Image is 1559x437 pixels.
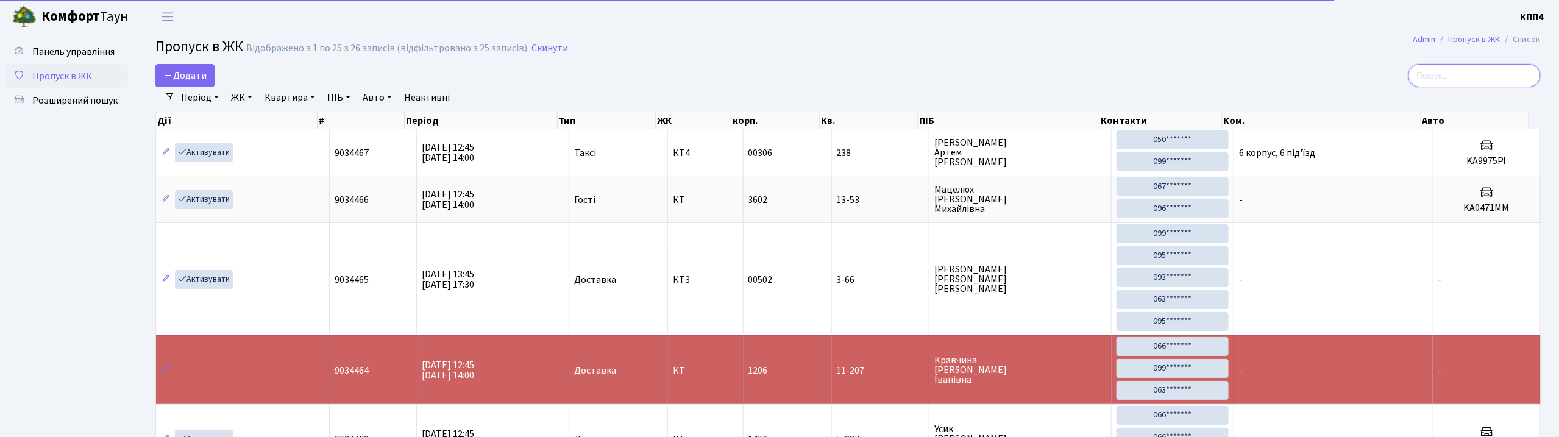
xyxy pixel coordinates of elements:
[1500,33,1541,46] li: Список
[41,7,100,26] b: Комфорт
[1239,273,1243,286] span: -
[422,358,474,382] span: [DATE] 12:45 [DATE] 14:00
[934,355,1106,385] span: Кравчина [PERSON_NAME] Іванівна
[918,112,1099,129] th: ПІБ
[175,270,233,289] a: Активувати
[673,275,738,285] span: КТ3
[226,87,257,108] a: ЖК
[837,366,925,375] span: 11-207
[335,273,369,286] span: 9034465
[574,148,596,158] span: Таксі
[422,188,474,211] span: [DATE] 12:45 [DATE] 14:00
[837,148,925,158] span: 238
[41,7,128,27] span: Таун
[175,143,233,162] a: Активувати
[748,364,768,377] span: 1206
[1438,202,1535,214] h5: KA0471MM
[1239,364,1243,377] span: -
[1413,33,1436,46] a: Admin
[673,366,738,375] span: КТ
[837,275,925,285] span: 3-66
[574,275,616,285] span: Доставка
[748,146,773,160] span: 00306
[531,43,568,54] a: Скинути
[574,366,616,375] span: Доставка
[1395,27,1559,52] nav: breadcrumb
[422,268,474,291] span: [DATE] 13:45 [DATE] 17:30
[358,87,397,108] a: Авто
[748,193,768,207] span: 3602
[155,64,215,87] a: Додати
[246,43,529,54] div: Відображено з 1 по 25 з 26 записів (відфільтровано з 25 записів).
[12,5,37,29] img: logo.png
[673,195,738,205] span: КТ
[260,87,320,108] a: Квартира
[934,185,1106,214] span: Мацелюх [PERSON_NAME] Михайлівна
[176,87,224,108] a: Період
[1099,112,1223,129] th: Контакти
[163,69,207,82] span: Додати
[1438,364,1441,377] span: -
[335,193,369,207] span: 9034466
[32,69,92,83] span: Пропуск в ЖК
[156,112,318,129] th: Дії
[335,146,369,160] span: 9034467
[152,7,183,27] button: Переключити навігацію
[1223,112,1421,129] th: Ком.
[748,273,773,286] span: 00502
[399,87,455,108] a: Неактивні
[934,138,1106,167] span: [PERSON_NAME] Артем [PERSON_NAME]
[1438,155,1535,167] h5: KA9975PI
[1449,33,1500,46] a: Пропуск в ЖК
[1421,112,1529,129] th: Авто
[32,45,115,59] span: Панель управління
[155,36,243,57] span: Пропуск в ЖК
[6,88,128,113] a: Розширений пошук
[673,148,738,158] span: КТ4
[574,195,595,205] span: Гості
[422,141,474,165] span: [DATE] 12:45 [DATE] 14:00
[1521,10,1544,24] a: КПП4
[934,265,1106,294] span: [PERSON_NAME] [PERSON_NAME] [PERSON_NAME]
[1239,146,1315,160] span: 6 корпус, 6 під'їзд
[32,94,118,107] span: Розширений пошук
[405,112,558,129] th: Період
[175,190,233,209] a: Активувати
[1239,193,1243,207] span: -
[656,112,731,129] th: ЖК
[6,40,128,64] a: Панель управління
[1408,64,1541,87] input: Пошук...
[318,112,405,129] th: #
[6,64,128,88] a: Пропуск в ЖК
[558,112,656,129] th: Тип
[731,112,820,129] th: корп.
[820,112,918,129] th: Кв.
[837,195,925,205] span: 13-53
[1438,273,1441,286] span: -
[322,87,355,108] a: ПІБ
[335,364,369,377] span: 9034464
